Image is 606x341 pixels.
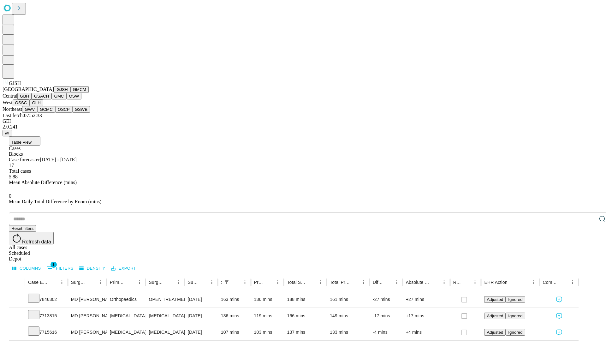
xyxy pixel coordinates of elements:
[241,278,249,287] button: Menu
[307,278,316,287] button: Sort
[287,291,324,308] div: 188 mins
[3,87,54,92] span: [GEOGRAPHIC_DATA]
[406,308,447,324] div: +17 mins
[506,296,525,303] button: Ignored
[487,297,503,302] span: Adjusted
[49,278,57,287] button: Sort
[508,297,522,302] span: Ignored
[11,226,33,231] span: Reset filters
[221,280,222,285] div: Scheduled In Room Duration
[45,263,75,273] button: Show filters
[453,280,461,285] div: Resolved in EHR
[383,278,392,287] button: Sort
[28,291,65,308] div: 7846302
[9,81,21,86] span: GJSH
[149,280,164,285] div: Surgery Name
[254,280,264,285] div: Predicted In Room Duration
[110,324,142,340] div: [MEDICAL_DATA]
[126,278,135,287] button: Sort
[9,232,54,244] button: Refresh data
[28,280,48,285] div: Case Epic Id
[207,278,216,287] button: Menu
[22,239,51,244] span: Refresh data
[28,308,65,324] div: 7713815
[264,278,273,287] button: Sort
[221,324,248,340] div: 107 mins
[87,278,96,287] button: Sort
[3,118,603,124] div: GEI
[222,278,231,287] div: 1 active filter
[508,330,522,335] span: Ignored
[5,131,9,135] span: @
[11,140,32,145] span: Table View
[67,93,82,99] button: OSW
[3,130,12,136] button: @
[70,86,89,93] button: GMCM
[568,278,577,287] button: Menu
[71,280,87,285] div: Surgeon Name
[22,106,37,113] button: GWV
[392,278,401,287] button: Menu
[506,329,525,336] button: Ignored
[254,308,281,324] div: 119 mins
[10,264,43,273] button: Select columns
[110,308,142,324] div: [MEDICAL_DATA]
[12,294,22,305] button: Expand
[529,278,538,287] button: Menu
[17,93,32,99] button: GBH
[3,106,22,112] span: Northeast
[9,180,77,185] span: Mean Absolute Difference (mins)
[373,324,400,340] div: -4 mins
[359,278,368,287] button: Menu
[487,330,503,335] span: Adjusted
[487,314,503,318] span: Adjusted
[72,106,90,113] button: GSWB
[506,313,525,319] button: Ignored
[3,93,17,99] span: Central
[350,278,359,287] button: Sort
[165,278,174,287] button: Sort
[254,291,281,308] div: 136 mins
[110,264,138,273] button: Export
[32,93,51,99] button: GSACH
[287,324,324,340] div: 137 mins
[174,278,183,287] button: Menu
[471,278,479,287] button: Menu
[28,324,65,340] div: 7715616
[484,280,507,285] div: EHR Action
[316,278,325,287] button: Menu
[188,324,215,340] div: [DATE]
[3,113,42,118] span: Last fetch: 07:52:33
[406,291,447,308] div: +27 mins
[373,280,383,285] div: Difference
[3,100,13,105] span: West
[110,291,142,308] div: Orthopaedics
[9,225,36,232] button: Reset filters
[508,278,517,287] button: Sort
[232,278,241,287] button: Sort
[57,278,66,287] button: Menu
[199,278,207,287] button: Sort
[3,124,603,130] div: 2.0.241
[406,280,430,285] div: Absolute Difference
[406,324,447,340] div: +4 mins
[330,308,366,324] div: 149 mins
[9,157,40,162] span: Case forecaster
[221,291,248,308] div: 163 mins
[330,280,350,285] div: Total Predicted Duration
[78,264,107,273] button: Density
[484,296,506,303] button: Adjusted
[373,291,400,308] div: -27 mins
[71,324,104,340] div: MD [PERSON_NAME] E Md
[287,308,324,324] div: 166 mins
[330,291,366,308] div: 161 mins
[29,99,43,106] button: GLH
[37,106,55,113] button: GCMC
[9,199,101,204] span: Mean Daily Total Difference by Room (mins)
[9,168,31,174] span: Total cases
[221,308,248,324] div: 136 mins
[135,278,144,287] button: Menu
[71,291,104,308] div: MD [PERSON_NAME] [PERSON_NAME]
[9,193,11,199] span: 0
[222,278,231,287] button: Show filters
